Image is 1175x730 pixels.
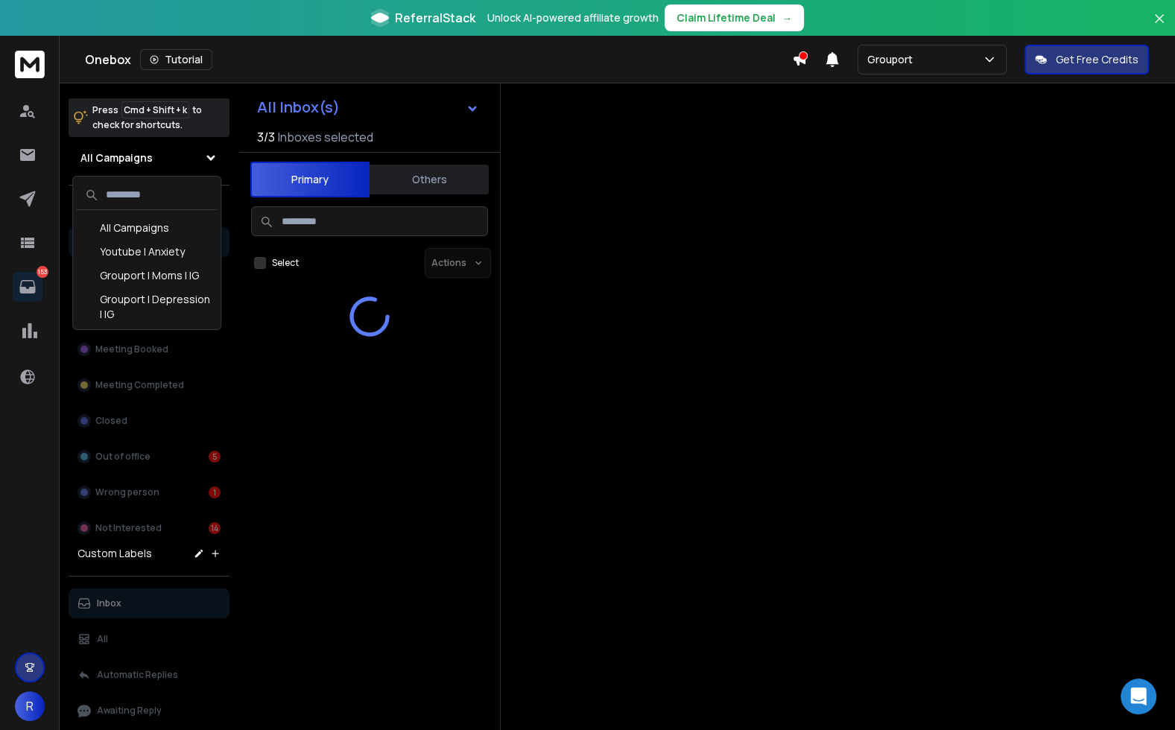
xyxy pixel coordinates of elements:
[76,216,218,240] div: All Campaigns
[80,150,153,165] h1: All Campaigns
[395,9,475,27] span: ReferralStack
[487,10,659,25] p: Unlock AI-powered affiliate growth
[92,103,202,133] p: Press to check for shortcuts.
[1056,52,1138,67] p: Get Free Credits
[85,49,792,70] div: Onebox
[257,100,340,115] h1: All Inbox(s)
[257,128,275,146] span: 3 / 3
[77,546,152,561] h3: Custom Labels
[1150,9,1169,45] button: Close banner
[782,10,792,25] span: →
[140,49,212,70] button: Tutorial
[37,266,48,278] p: 153
[76,240,218,264] div: Youtube | Anxiety
[1121,679,1156,714] div: Open Intercom Messenger
[69,197,229,218] h3: Filters
[867,52,919,67] p: Grouport
[76,288,218,326] div: Grouport | Depression | IG
[272,257,299,269] label: Select
[278,128,373,146] h3: Inboxes selected
[121,101,189,118] span: Cmd + Shift + k
[15,691,45,721] span: R
[370,163,489,196] button: Others
[665,4,804,31] button: Claim Lifetime Deal
[76,264,218,288] div: Grouport | Moms | IG
[250,162,370,197] button: Primary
